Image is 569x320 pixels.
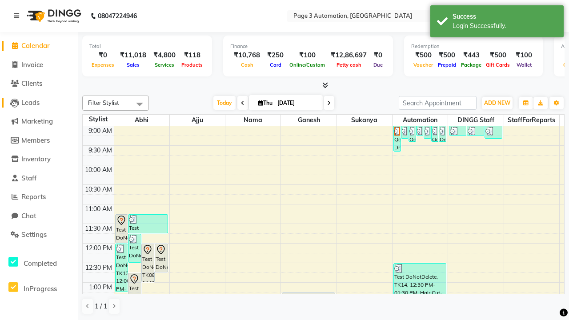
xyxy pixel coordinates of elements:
[83,115,114,124] div: Stylist
[275,96,319,110] input: 2025-09-04
[371,62,385,68] span: Due
[411,43,536,50] div: Redemption
[21,212,36,220] span: Chat
[21,155,51,163] span: Inventory
[21,136,50,144] span: Members
[394,264,446,301] div: Test DoNotDelete, TK14, 12:30 PM-01:30 PM, Hair Cut-Women
[150,50,179,60] div: ₹4,800
[485,126,502,138] div: Qa Dnd2, TK22, 08:50 AM-09:20 AM, Hair cut Below 12 years (Boy)
[399,96,477,110] input: Search Appointment
[225,115,280,126] span: Nama
[281,115,336,126] span: Ganesh
[88,99,119,106] span: Filter Stylist
[87,126,114,136] div: 9:00 AM
[116,244,128,292] div: Test DoNotDelete, TK13, 12:00 PM-01:15 PM, Hair Cut-Men,Hair Cut By Expert-Men
[21,230,47,239] span: Settings
[24,284,57,293] span: InProgress
[411,50,435,60] div: ₹500
[484,100,510,106] span: ADD NEW
[432,126,438,141] div: Qa Dnd2, TK25, 08:55 AM-09:25 AM, Hair Cut By Expert-Men
[21,60,43,69] span: Invoice
[114,115,169,126] span: Abhi
[504,115,559,126] span: StaffForReports
[84,263,114,272] div: 12:30 PM
[439,126,446,141] div: Qa Dnd2, TK26, 08:55 AM-09:25 AM, Hair Cut By Expert-Men
[449,126,466,135] div: Qa Dnd2, TK20, 08:45 AM-09:15 AM, Hair Cut By Expert-Men
[116,215,128,243] div: Test DoNotDelete, TK09, 11:15 AM-12:00 PM, Hair Cut-Men
[21,79,42,88] span: Clients
[264,50,287,60] div: ₹250
[482,97,513,109] button: ADD NEW
[128,215,167,233] div: Test DoNotDelete, TK12, 11:15 AM-11:45 AM, Hair Cut By Expert-Men
[2,98,76,108] a: Leads
[401,126,408,138] div: Qa Dnd2, TK23, 08:25 AM-09:20 AM, Special Hair Wash- Men
[87,146,114,155] div: 9:30 AM
[155,244,168,272] div: Test DoNotDelete, TK06, 12:00 PM-12:45 PM, Hair Cut-Men
[128,273,141,311] div: Test DoNotDelete, TK07, 12:45 PM-01:45 PM, Hair Cut-Women
[83,185,114,194] div: 10:30 AM
[393,115,448,126] span: Automation
[84,244,114,253] div: 12:00 PM
[337,115,392,126] span: Sukanya
[287,62,327,68] span: Online/Custom
[467,126,484,135] div: Qa Dnd2, TK21, 08:45 AM-09:15 AM, Hair Cut By Expert-Men
[98,4,137,28] b: 08047224946
[21,98,40,107] span: Leads
[89,50,116,60] div: ₹0
[128,234,141,262] div: Test DoNotDelete, TK14, 11:45 AM-12:30 PM, Hair Cut-Men
[21,192,46,201] span: Reports
[409,126,416,141] div: Qa Dnd2, TK27, 08:40 AM-09:25 AM, Hair Cut-Men
[327,50,370,60] div: ₹12,86,697
[268,62,284,68] span: Card
[436,62,458,68] span: Prepaid
[95,302,107,311] span: 1 / 1
[2,136,76,146] a: Members
[287,50,327,60] div: ₹100
[21,117,53,125] span: Marketing
[453,12,557,21] div: Success
[2,116,76,127] a: Marketing
[23,4,84,28] img: logo
[230,43,386,50] div: Finance
[484,62,512,68] span: Gift Cards
[2,192,76,202] a: Reports
[2,60,76,70] a: Invoice
[213,96,236,110] span: Today
[124,62,142,68] span: Sales
[83,165,114,175] div: 10:00 AM
[370,50,386,60] div: ₹0
[142,244,154,282] div: Test DoNotDelete, TK08, 12:00 PM-01:00 PM, Hair Cut-Women
[179,50,205,60] div: ₹118
[21,41,50,50] span: Calendar
[116,50,150,60] div: ₹11,018
[21,174,36,182] span: Staff
[459,62,484,68] span: Package
[484,50,512,60] div: ₹500
[334,62,364,68] span: Petty cash
[83,224,114,233] div: 11:30 AM
[2,41,76,51] a: Calendar
[411,62,435,68] span: Voucher
[2,154,76,164] a: Inventory
[417,126,423,135] div: Qa Dnd2, TK19, 08:45 AM-09:15 AM, Hair cut Below 12 years (Boy)
[152,62,176,68] span: Services
[89,62,116,68] span: Expenses
[239,62,256,68] span: Cash
[424,126,431,138] div: Qa Dnd2, TK24, 08:50 AM-09:20 AM, Hair Cut By Expert-Men
[179,62,205,68] span: Products
[512,50,536,60] div: ₹100
[453,21,557,31] div: Login Successfully.
[230,50,264,60] div: ₹10,768
[2,230,76,240] a: Settings
[459,50,484,60] div: ₹443
[2,173,76,184] a: Staff
[2,211,76,221] a: Chat
[87,283,114,292] div: 1:00 PM
[394,126,401,151] div: Qa Dnd2, TK18, 08:25 AM-09:40 AM, Hair Cut By Expert-Men,Hair Cut-Men
[89,43,205,50] div: Total
[448,115,503,126] span: DINGG Staff
[514,62,534,68] span: Wallet
[24,259,57,268] span: Completed
[83,204,114,214] div: 11:00 AM
[256,100,275,106] span: Thu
